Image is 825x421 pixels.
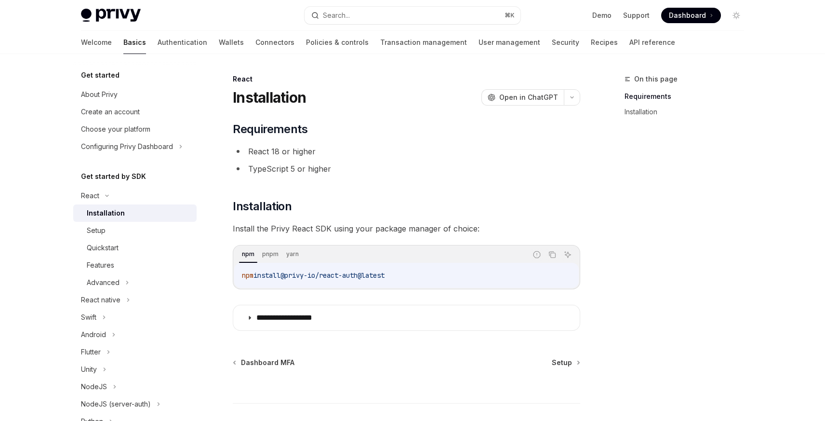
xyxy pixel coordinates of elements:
div: Setup [87,225,106,236]
div: React [81,190,99,202]
div: Unity [81,364,97,375]
span: install [253,271,280,280]
span: @privy-io/react-auth@latest [280,271,385,280]
a: Recipes [591,31,618,54]
a: Setup [73,222,197,239]
div: NodeJS (server-auth) [81,398,151,410]
a: Quickstart [73,239,197,257]
a: Demo [592,11,612,20]
a: Welcome [81,31,112,54]
a: Installation [73,204,197,222]
a: Installation [625,104,752,120]
div: Choose your platform [81,123,150,135]
a: About Privy [73,86,197,103]
span: On this page [634,73,678,85]
div: Flutter [81,346,101,358]
a: Setup [552,358,579,367]
span: ⌘ K [505,12,515,19]
button: Copy the contents from the code block [546,248,559,261]
a: User management [479,31,540,54]
button: Open in ChatGPT [481,89,564,106]
span: Dashboard [669,11,706,20]
span: Installation [233,199,292,214]
a: Transaction management [380,31,467,54]
button: Toggle dark mode [729,8,744,23]
a: Authentication [158,31,207,54]
a: Features [73,257,197,274]
h1: Installation [233,89,306,106]
a: API reference [629,31,675,54]
a: Choose your platform [73,121,197,138]
span: npm [242,271,253,280]
div: pnpm [259,248,281,260]
div: Swift [81,312,96,323]
div: Search... [323,10,350,21]
div: Configuring Privy Dashboard [81,141,173,152]
span: Install the Privy React SDK using your package manager of choice: [233,222,580,235]
div: React native [81,294,120,306]
div: Android [81,329,106,340]
div: npm [239,248,257,260]
button: Ask AI [561,248,574,261]
div: Advanced [87,277,120,288]
a: Support [623,11,650,20]
div: NodeJS [81,381,107,393]
span: Setup [552,358,572,367]
li: React 18 or higher [233,145,580,158]
img: light logo [81,9,141,22]
a: Dashboard MFA [234,358,294,367]
a: Dashboard [661,8,721,23]
a: Create an account [73,103,197,121]
div: React [233,74,580,84]
div: Create an account [81,106,140,118]
span: Open in ChatGPT [499,93,558,102]
div: Installation [87,207,125,219]
span: Requirements [233,122,307,137]
div: Features [87,259,114,271]
div: Quickstart [87,242,119,254]
span: Dashboard MFA [241,358,294,367]
a: Requirements [625,89,752,104]
h5: Get started [81,69,120,81]
div: yarn [283,248,302,260]
h5: Get started by SDK [81,171,146,182]
li: TypeScript 5 or higher [233,162,580,176]
div: About Privy [81,89,118,100]
button: Search...⌘K [305,7,520,24]
button: Report incorrect code [531,248,543,261]
a: Connectors [255,31,294,54]
a: Wallets [219,31,244,54]
a: Security [552,31,579,54]
a: Basics [123,31,146,54]
a: Policies & controls [306,31,369,54]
